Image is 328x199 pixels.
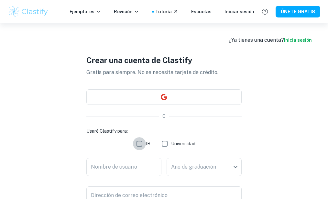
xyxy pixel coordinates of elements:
font: Tutoría [155,8,172,15]
h1: Crear una cuenta de Clastify [86,54,242,66]
span: IB [146,140,150,147]
h6: Usaré Clastify para: [86,127,242,135]
img: Logotipo de Clastify [8,5,49,18]
span: Universidad [171,140,195,147]
a: Escuelas [191,8,212,15]
button: ÚNETE GRATIS [276,6,320,17]
a: Tutoría [155,8,178,15]
font: Ejemplares [70,8,94,15]
a: Inicia sesión [284,38,312,43]
font: ÚNETE GRATIS [281,8,315,16]
font: Revisión [114,8,133,15]
p: O [162,113,166,120]
a: Iniciar sesión [224,8,254,15]
p: Gratis para siempre. No se necesita tarjeta de crédito. [86,69,242,76]
div: ¿Ya tienes una cuenta? [229,36,312,44]
button: Ayuda y comentarios [259,6,270,17]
